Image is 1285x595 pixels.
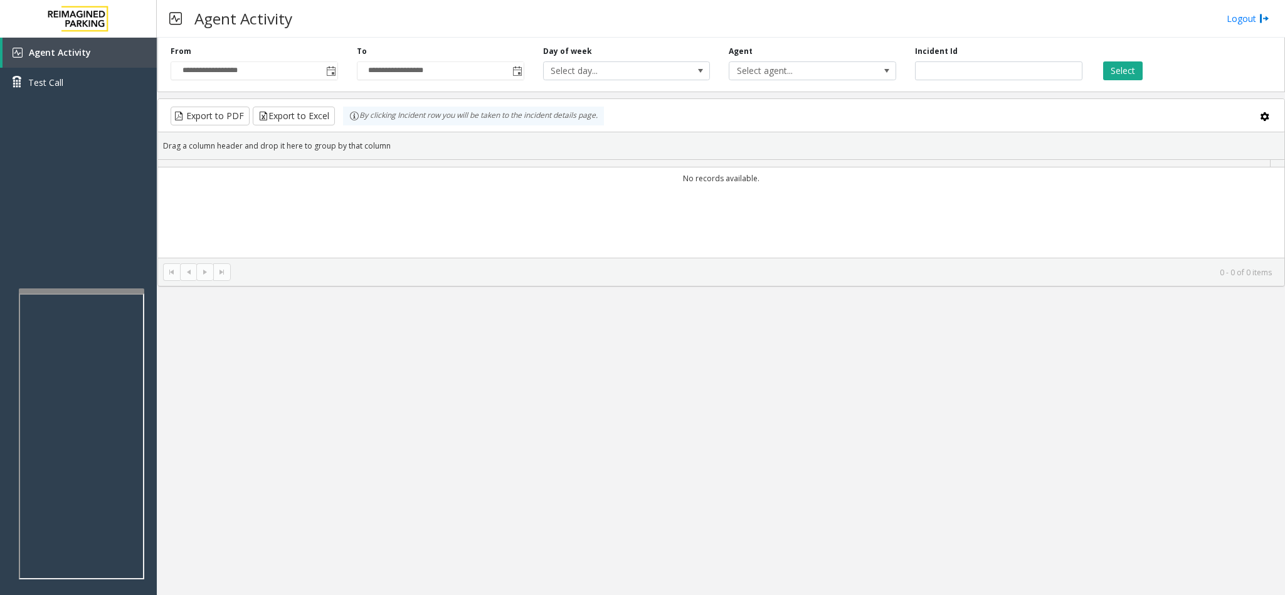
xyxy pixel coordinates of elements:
button: Export to PDF [171,107,250,125]
kendo-pager-info: 0 - 0 of 0 items [238,267,1272,278]
div: By clicking Incident row you will be taken to the incident details page. [343,107,604,125]
img: pageIcon [169,3,182,34]
span: Test Call [28,76,63,89]
span: NO DATA FOUND [729,61,896,80]
label: To [357,46,367,57]
img: logout [1259,12,1269,25]
td: No records available. [158,167,1284,189]
span: Select day... [544,62,677,80]
label: From [171,46,191,57]
label: Agent [729,46,753,57]
div: Data table [158,160,1284,258]
label: Incident Id [915,46,958,57]
span: Select agent... [729,62,862,80]
span: Toggle popup [324,62,337,80]
a: Agent Activity [3,38,157,68]
button: Export to Excel [253,107,335,125]
img: infoIcon.svg [349,111,359,121]
span: Toggle popup [510,62,524,80]
label: Day of week [543,46,592,57]
span: Agent Activity [29,46,91,58]
a: Logout [1227,12,1269,25]
button: Select [1103,61,1143,80]
div: Drag a column header and drop it here to group by that column [158,135,1284,157]
img: 'icon' [13,48,23,58]
h3: Agent Activity [188,3,299,34]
